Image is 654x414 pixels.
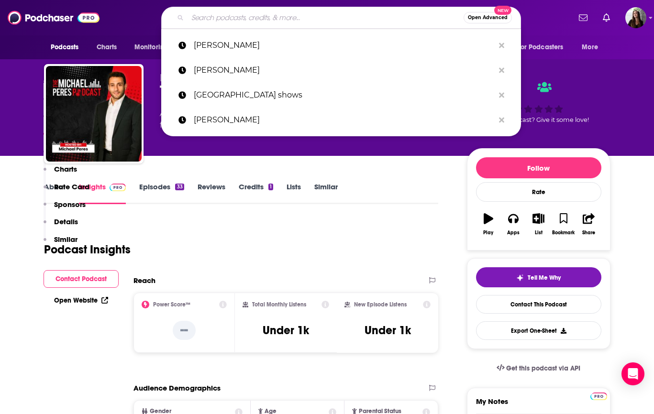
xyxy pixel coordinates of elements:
[160,120,366,131] span: featuring
[194,108,494,132] p: yaron brook
[516,274,524,282] img: tell me why sparkle
[476,267,601,287] button: tell me why sparkleTell Me Why
[365,323,411,338] h3: Under 1k
[483,230,493,236] div: Play
[44,182,89,200] button: Rate Card
[467,73,610,132] div: Good podcast? Give it some love!
[194,58,494,83] p: ed mylett
[488,116,589,123] span: Good podcast? Give it some love!
[54,296,108,305] a: Open Website
[239,182,273,204] a: Credits1
[268,184,273,190] div: 1
[476,397,601,414] label: My Notes
[468,15,508,20] span: Open Advanced
[535,230,543,236] div: List
[494,6,511,15] span: New
[139,182,184,204] a: Episodes33
[518,41,564,54] span: For Podcasters
[44,217,78,235] button: Details
[54,200,86,209] p: Sponsors
[590,392,607,400] img: Podchaser Pro
[582,41,598,54] span: More
[476,182,601,202] div: Rate
[133,276,155,285] h2: Reach
[194,33,494,58] p: michael peres
[489,357,588,380] a: Get this podcast via API
[507,230,520,236] div: Apps
[175,184,184,190] div: 33
[198,182,225,204] a: Reviews
[576,207,601,241] button: Share
[160,108,366,131] div: A monthly podcast
[599,10,614,26] a: Show notifications dropdown
[44,235,78,252] button: Similar
[128,38,181,56] button: open menu
[44,270,119,288] button: Contact Podcast
[51,41,79,54] span: Podcasts
[46,66,142,162] img: The Michael Peres Podcast
[44,200,86,218] button: Sponsors
[54,235,78,244] p: Similar
[161,33,521,58] a: [PERSON_NAME]
[54,182,89,191] p: Rate Card
[528,274,561,282] span: Tell Me Why
[590,391,607,400] a: Pro website
[161,58,521,83] a: [PERSON_NAME]
[133,383,221,392] h2: Audience Demographics
[173,321,196,340] p: --
[582,230,595,236] div: Share
[97,41,117,54] span: Charts
[506,364,580,372] span: Get this podcast via API
[252,301,306,308] h2: Total Monthly Listens
[314,182,338,204] a: Similar
[161,83,521,108] a: [GEOGRAPHIC_DATA] shows
[511,38,577,56] button: open menu
[54,217,78,226] p: Details
[476,295,601,314] a: Contact This Podcast
[194,83,494,108] p: las vegas shows
[501,207,526,241] button: Apps
[287,182,301,204] a: Lists
[161,108,521,132] a: [PERSON_NAME]
[464,12,512,23] button: Open AdvancedNew
[263,323,309,338] h3: Under 1k
[44,38,91,56] button: open menu
[134,41,168,54] span: Monitoring
[551,207,576,241] button: Bookmark
[526,207,551,241] button: List
[90,38,123,56] a: Charts
[476,157,601,178] button: Follow
[625,7,646,28] span: Logged in as bnmartinn
[625,7,646,28] button: Show profile menu
[153,301,190,308] h2: Power Score™
[476,207,501,241] button: Play
[161,7,521,29] div: Search podcasts, credits, & more...
[575,38,610,56] button: open menu
[354,301,407,308] h2: New Episode Listens
[625,7,646,28] img: User Profile
[476,321,601,340] button: Export One-Sheet
[8,9,100,27] img: Podchaser - Follow, Share and Rate Podcasts
[575,10,591,26] a: Show notifications dropdown
[621,362,644,385] div: Open Intercom Messenger
[552,230,575,236] div: Bookmark
[160,73,228,82] span: [PERSON_NAME]
[188,10,464,25] input: Search podcasts, credits, & more...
